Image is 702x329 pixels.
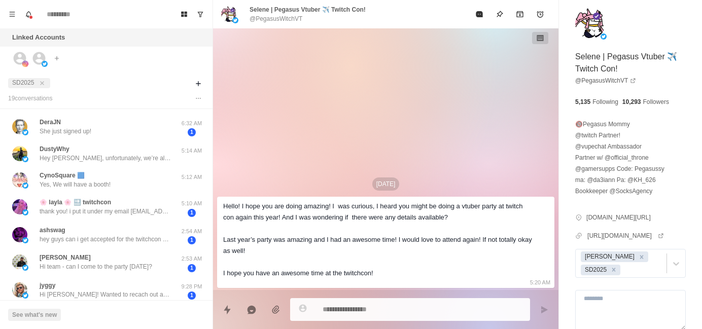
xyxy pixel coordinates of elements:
img: picture [22,182,28,189]
button: Board View [176,6,192,22]
p: DustyWhy [40,144,69,154]
img: picture [12,146,27,161]
p: ashswag [40,226,65,235]
p: Hi [PERSON_NAME]! Wanted to recach out and see if you and the team will be at [GEOGRAPHIC_DATA] t... [40,290,171,299]
p: hey guys can i get accepted for the twitchcon afterparty? i have a bunch of friends going and wou... [40,235,171,244]
p: Following [592,97,618,106]
p: 5,135 [575,97,590,106]
p: 2:53 AM [179,254,204,263]
button: Reply with AI [241,300,262,320]
button: Pin [489,4,510,24]
img: picture [12,119,27,134]
p: jyggy [40,281,55,290]
img: picture [12,199,27,214]
p: 5:20 AM [530,277,550,288]
p: Hey [PERSON_NAME], unfortunately, we’re all out of our allocation of tickets for the event! But w... [40,154,171,163]
button: See what's new [8,309,61,321]
img: picture [22,129,28,135]
button: close [37,78,47,88]
span: 1 [188,128,196,136]
button: Add account [51,52,63,64]
p: DeraJN [40,118,61,127]
button: Archive [510,4,530,24]
p: Yes, We will have a booth! [40,180,111,189]
p: [PERSON_NAME] [40,253,91,262]
button: Add media [266,300,286,320]
a: [URL][DOMAIN_NAME] [587,231,664,240]
p: thank you! i put it under my email [EMAIL_ADDRESS][DOMAIN_NAME] [40,207,171,216]
p: Hi team - can I come to the party [DATE]? [40,262,152,271]
p: 10,293 [622,97,641,106]
p: 2:54 AM [179,227,204,236]
img: picture [12,172,27,188]
img: picture [22,209,28,215]
button: Add reminder [530,4,550,24]
p: 19 conversation s [8,94,52,103]
p: CynoSquare 🟦 [40,171,85,180]
button: Add filters [192,78,204,90]
p: Linked Accounts [12,32,65,43]
span: 1 [188,291,196,300]
p: [DATE] [372,177,400,191]
p: Selene | Pegasus Vtuber ✈️ Twitch Con! [575,51,686,75]
p: 🔞Pegasus Mommy @twitch Partner! @vupechat Ambassador Partner w/ @official_throne @gamersupps Code... [575,119,686,197]
p: Followers [643,97,669,106]
p: 5:12 AM [179,173,204,181]
p: 5:10 AM [179,199,204,208]
p: @PegasusWitchVT [250,14,302,23]
img: picture [221,6,237,22]
div: Remove SD2025 [608,265,619,275]
button: Quick replies [217,300,237,320]
p: She just signed up! [40,127,91,136]
div: Hello! I hope you are doing amazing! I was curious, I heard you might be doing a vtuber party at ... [223,201,532,279]
div: [PERSON_NAME] [582,251,636,262]
button: Notifications [20,6,37,22]
img: picture [22,265,28,271]
img: picture [22,156,28,162]
img: picture [22,61,28,67]
p: Selene | Pegasus Vtuber ✈️ Twitch Con! [250,5,366,14]
img: picture [12,254,27,270]
span: 1 [188,264,196,272]
button: Show unread conversations [192,6,208,22]
img: picture [575,8,606,39]
button: Options [192,92,204,104]
div: Remove Derek [636,251,647,262]
button: Menu [4,6,20,22]
p: 🌸 layla 🌸 🔜 twitchcon [40,198,111,207]
span: SD2025 [12,79,34,86]
p: [DOMAIN_NAME][URL] [586,213,651,222]
div: SD2025 [582,265,608,275]
span: 1 [188,236,196,244]
img: picture [42,61,48,67]
img: picture [12,282,27,298]
img: picture [601,33,607,40]
img: picture [22,237,28,243]
p: 5:14 AM [179,147,204,155]
img: picture [232,17,238,23]
button: Send message [534,300,554,320]
button: Mark as read [469,4,489,24]
img: picture [12,227,27,242]
p: 9:28 PM [179,282,204,291]
img: picture [22,293,28,299]
p: 6:32 AM [179,119,204,128]
a: @PegasusWitchVT [575,76,636,85]
span: 1 [188,209,196,217]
